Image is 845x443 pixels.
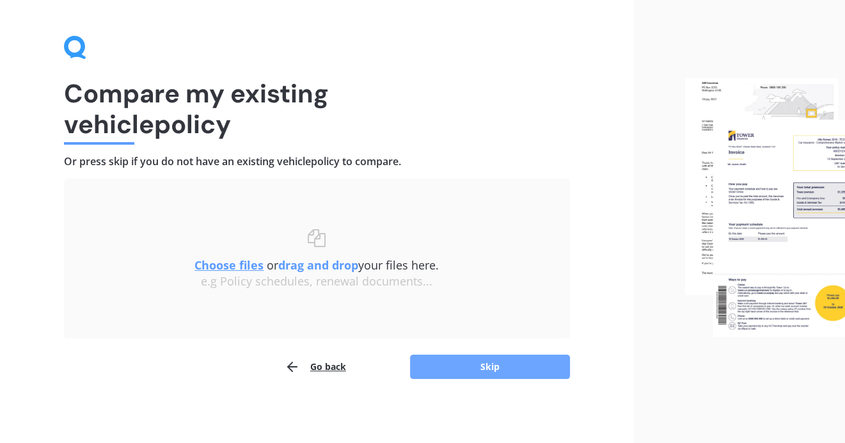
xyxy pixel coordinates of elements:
h1: Compare my existing vehicle policy [64,78,570,140]
span: or your files here. [194,257,439,273]
button: Skip [410,355,570,379]
h4: Or press skip if you do not have an existing vehicle policy to compare. [64,155,570,168]
img: files.webp [685,78,845,337]
b: drag and drop [278,257,358,273]
button: Go back [285,354,346,380]
u: Choose files [194,257,264,273]
div: e.g Policy schedules, renewal documents... [90,275,544,289]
